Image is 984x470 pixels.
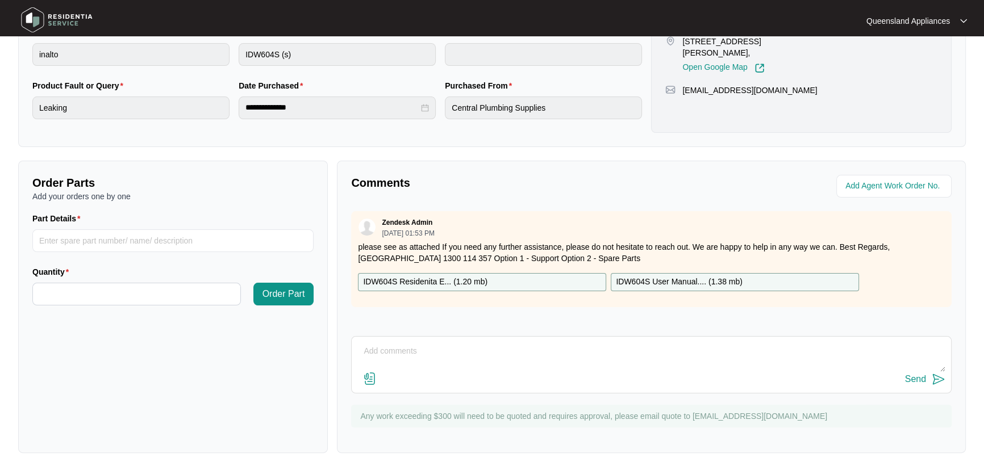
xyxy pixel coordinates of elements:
[363,372,377,385] img: file-attachment-doc.svg
[382,230,434,237] p: [DATE] 01:53 PM
[262,287,305,301] span: Order Part
[363,276,487,288] p: IDW604S Residenita E... ( 1.20 mb )
[32,80,128,91] label: Product Fault or Query
[239,80,307,91] label: Date Purchased
[445,80,516,91] label: Purchased From
[33,283,240,305] input: Quantity
[382,218,432,227] p: Zendesk Admin
[905,374,926,384] div: Send
[32,266,73,278] label: Quantity
[32,191,314,202] p: Add your orders one by one
[866,15,950,27] p: Queensland Appliances
[239,43,436,66] input: Product Model
[960,18,967,24] img: dropdown arrow
[665,85,676,95] img: map-pin
[32,213,85,224] label: Part Details
[616,276,743,288] p: IDW604S User Manual.... ( 1.38 mb )
[351,175,643,191] p: Comments
[682,63,764,73] a: Open Google Map
[845,179,945,193] input: Add Agent Work Order No.
[32,96,230,119] input: Product Fault or Query
[360,410,946,422] p: Any work exceeding $300 will need to be quoted and requires approval, please email quote to [EMAI...
[32,229,314,252] input: Part Details
[32,43,230,66] input: Brand
[665,36,676,46] img: map-pin
[253,283,314,305] button: Order Part
[17,3,97,37] img: residentia service logo
[32,175,314,191] p: Order Parts
[682,36,824,58] p: [STREET_ADDRESS][PERSON_NAME],
[358,219,376,236] img: user.svg
[754,63,765,73] img: Link-External
[245,102,419,114] input: Date Purchased
[905,372,945,387] button: Send
[445,96,642,119] input: Purchased From
[932,372,945,386] img: send-icon.svg
[445,43,642,66] input: Serial Number
[358,241,945,264] p: please see as attached If you need any further assistance, please do not hesitate to reach out. W...
[682,85,817,96] p: [EMAIL_ADDRESS][DOMAIN_NAME]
